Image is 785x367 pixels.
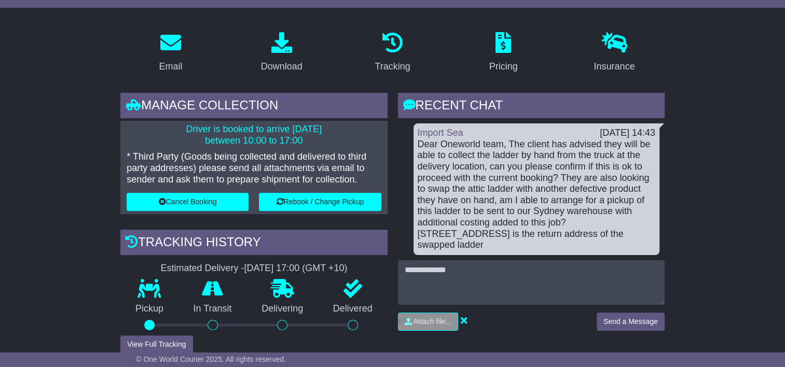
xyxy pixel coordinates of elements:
[489,60,518,74] div: Pricing
[398,93,665,121] div: RECENT CHAT
[261,60,302,74] div: Download
[318,303,388,315] p: Delivered
[600,128,655,139] div: [DATE] 14:43
[594,60,635,74] div: Insurance
[246,303,318,315] p: Delivering
[120,303,178,315] p: Pickup
[120,230,387,258] div: Tracking history
[418,128,463,138] a: Import Sea
[178,303,247,315] p: In Transit
[120,93,387,121] div: Manage collection
[153,29,189,77] a: Email
[127,193,249,211] button: Cancel Booking
[259,193,381,211] button: Rebook / Change Pickup
[418,139,655,251] div: Dear Oneworld team, The client has advised they will be able to collect the ladder by hand from t...
[136,355,286,363] span: © One World Courier 2025. All rights reserved.
[597,313,665,331] button: Send a Message
[375,60,410,74] div: Tracking
[120,263,387,274] div: Estimated Delivery -
[159,60,183,74] div: Email
[244,263,347,274] div: [DATE] 17:00 (GMT +10)
[368,29,417,77] a: Tracking
[483,29,525,77] a: Pricing
[587,29,641,77] a: Insurance
[127,151,381,185] p: * Third Party (Goods being collected and delivered to third party addresses) please send all atta...
[120,335,192,354] button: View Full Tracking
[254,29,309,77] a: Download
[127,124,381,146] p: Driver is booked to arrive [DATE] between 10:00 to 17:00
